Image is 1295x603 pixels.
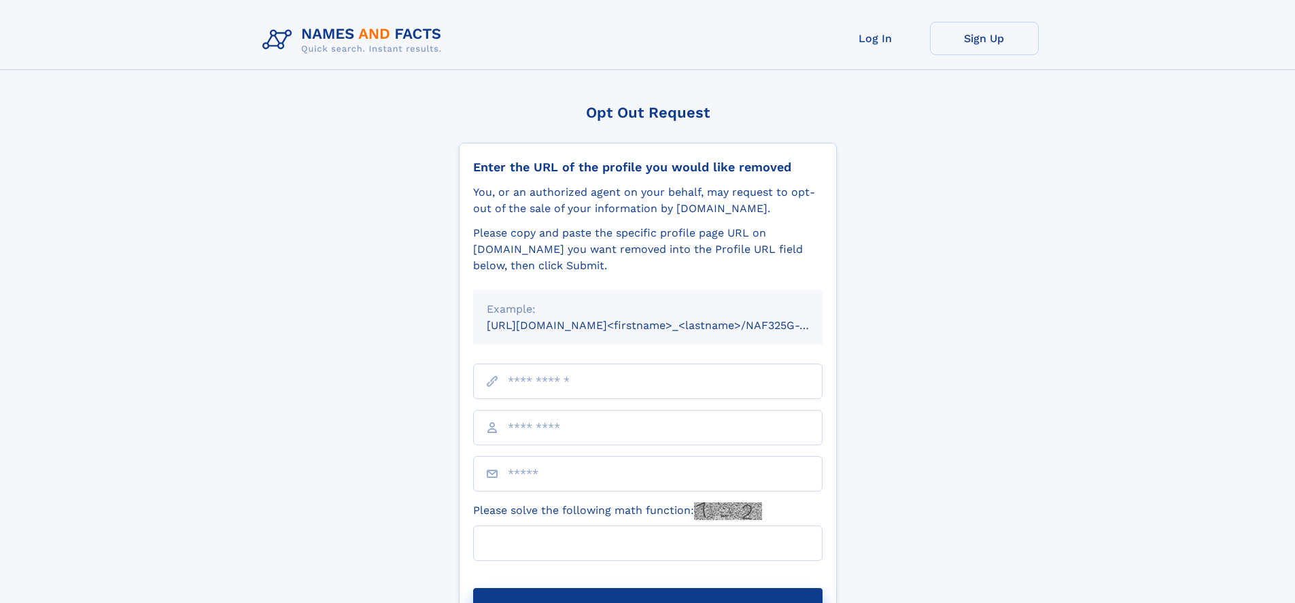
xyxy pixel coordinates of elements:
[473,160,823,175] div: Enter the URL of the profile you would like removed
[473,184,823,217] div: You, or an authorized agent on your behalf, may request to opt-out of the sale of your informatio...
[473,502,762,520] label: Please solve the following math function:
[487,319,848,332] small: [URL][DOMAIN_NAME]<firstname>_<lastname>/NAF325G-xxxxxxxx
[459,104,837,121] div: Opt Out Request
[821,22,930,55] a: Log In
[487,301,809,317] div: Example:
[930,22,1039,55] a: Sign Up
[473,225,823,274] div: Please copy and paste the specific profile page URL on [DOMAIN_NAME] you want removed into the Pr...
[257,22,453,58] img: Logo Names and Facts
